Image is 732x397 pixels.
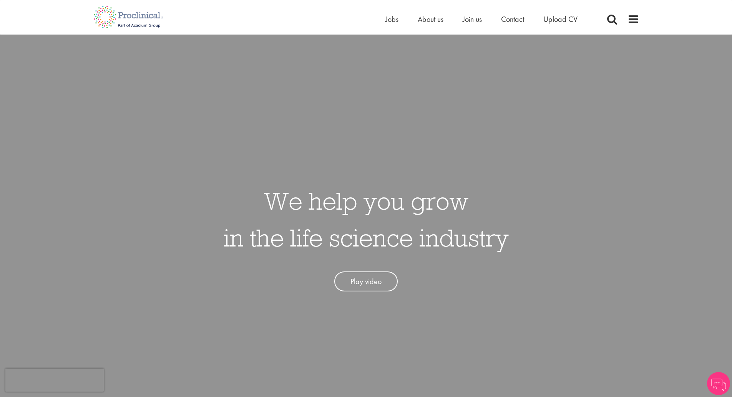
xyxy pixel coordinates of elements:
[418,14,443,24] a: About us
[385,14,398,24] a: Jobs
[334,271,398,292] a: Play video
[501,14,524,24] a: Contact
[543,14,578,24] a: Upload CV
[224,182,509,256] h1: We help you grow in the life science industry
[463,14,482,24] a: Join us
[707,372,730,395] img: Chatbot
